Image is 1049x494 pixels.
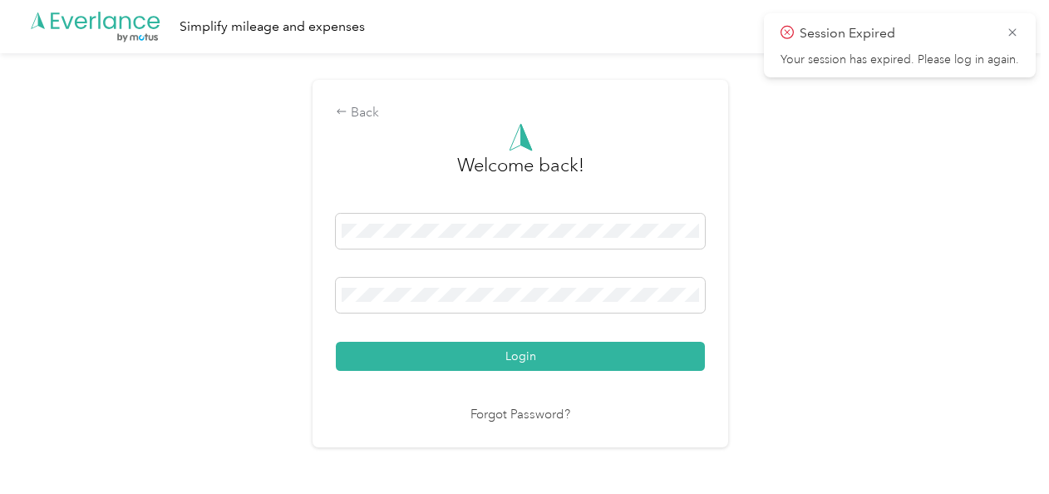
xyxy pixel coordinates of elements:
[336,103,705,123] div: Back
[180,17,365,37] div: Simplify mileage and expenses
[336,342,705,371] button: Login
[470,406,570,425] a: Forgot Password?
[781,52,1019,67] p: Your session has expired. Please log in again.
[800,23,994,44] p: Session Expired
[457,151,584,196] h3: greeting
[956,401,1049,494] iframe: Everlance-gr Chat Button Frame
